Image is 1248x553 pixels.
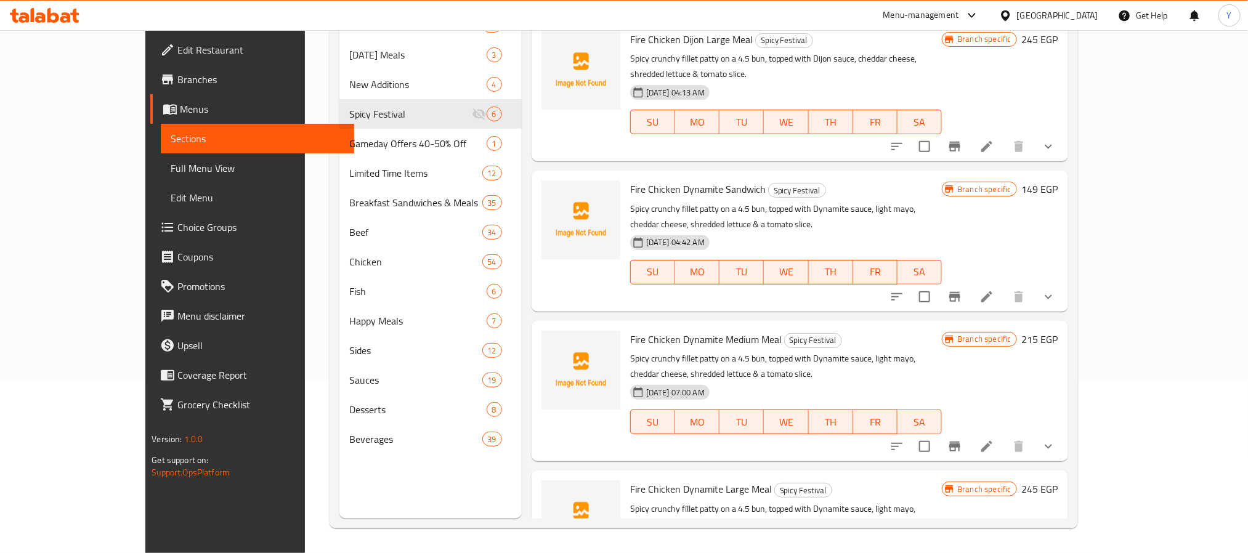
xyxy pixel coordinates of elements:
[809,410,853,434] button: TH
[630,51,942,82] p: Spicy crunchy fillet patty on a 4.5 bun, topped with Dijon sauce, cheddar cheese, shredded lettuc...
[349,166,482,180] span: Limited Time Items
[630,330,782,349] span: Fire Chicken Dynamite Medium Meal
[979,289,994,304] a: Edit menu item
[161,183,354,212] a: Edit Menu
[979,439,994,454] a: Edit menu item
[719,410,764,434] button: TU
[784,333,842,348] div: Spicy Festival
[349,107,471,121] div: Spicy Festival
[177,220,344,235] span: Choice Groups
[349,432,482,446] div: Beverages
[630,410,675,434] button: SU
[472,107,487,121] svg: Inactive section
[902,413,937,431] span: SA
[853,410,898,434] button: FR
[1034,132,1063,161] button: show more
[349,136,486,151] span: Gameday Offers 40-50% Off
[150,331,354,360] a: Upsell
[764,260,808,285] button: WE
[541,331,620,410] img: Fire Chicken Dynamite Medium Meal
[349,313,486,328] span: Happy Meals
[680,263,715,281] span: MO
[952,184,1016,195] span: Branch specific
[764,410,808,434] button: WE
[339,276,522,306] div: Fish6
[636,263,670,281] span: SU
[1004,282,1034,312] button: delete
[349,284,486,299] div: Fish
[482,373,502,387] div: items
[882,282,912,312] button: sort-choices
[150,390,354,419] a: Grocery Checklist
[177,249,344,264] span: Coupons
[487,136,502,151] div: items
[898,110,942,134] button: SA
[150,94,354,124] a: Menus
[482,225,502,240] div: items
[882,432,912,461] button: sort-choices
[483,434,501,445] span: 39
[349,254,482,269] div: Chicken
[902,263,937,281] span: SA
[636,413,670,431] span: SU
[630,260,675,285] button: SU
[152,452,208,468] span: Get support on:
[483,374,501,386] span: 19
[487,107,502,121] div: items
[769,113,803,131] span: WE
[171,161,344,176] span: Full Menu View
[483,168,501,179] span: 12
[483,227,501,238] span: 34
[487,286,501,297] span: 6
[541,31,620,110] img: Fire Chicken Dijon Large Meal
[769,184,825,198] span: Spicy Festival
[1022,180,1058,198] h6: 149 EGP
[809,110,853,134] button: TH
[756,33,812,47] span: Spicy Festival
[809,260,853,285] button: TH
[882,132,912,161] button: sort-choices
[349,225,482,240] span: Beef
[339,70,522,99] div: New Additions4
[349,195,482,210] span: Breakfast Sandwiches & Meals
[349,402,486,417] div: Desserts
[339,40,522,70] div: [DATE] Meals3
[339,99,522,129] div: Spicy Festival6
[339,6,522,459] nav: Menu sections
[940,432,970,461] button: Branch-specific-item
[483,345,501,357] span: 12
[853,110,898,134] button: FR
[177,338,344,353] span: Upsell
[1022,480,1058,498] h6: 245 EGP
[339,188,522,217] div: Breakfast Sandwiches & Meals35
[680,113,715,131] span: MO
[152,464,230,480] a: Support.OpsPlatform
[1227,9,1232,22] span: Y
[171,131,344,146] span: Sections
[152,431,182,447] span: Version:
[150,65,354,94] a: Branches
[482,254,502,269] div: items
[979,139,994,154] a: Edit menu item
[339,365,522,395] div: Sauces19
[912,284,938,310] span: Select to update
[1022,331,1058,348] h6: 215 EGP
[349,373,482,387] span: Sauces
[630,201,942,232] p: Spicy crunchy fillet patty on a 4.5 bun, topped with Dynamite sauce, light mayo, cheddar cheese, ...
[1004,132,1034,161] button: delete
[487,138,501,150] span: 1
[177,42,344,57] span: Edit Restaurant
[339,129,522,158] div: Gameday Offers 40-50% Off1
[940,132,970,161] button: Branch-specific-item
[150,272,354,301] a: Promotions
[764,110,808,134] button: WE
[775,483,832,498] span: Spicy Festival
[487,49,501,61] span: 3
[853,260,898,285] button: FR
[339,424,522,454] div: Beverages39
[339,336,522,365] div: Sides12
[769,413,803,431] span: WE
[719,260,764,285] button: TU
[755,33,813,48] div: Spicy Festival
[675,260,719,285] button: MO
